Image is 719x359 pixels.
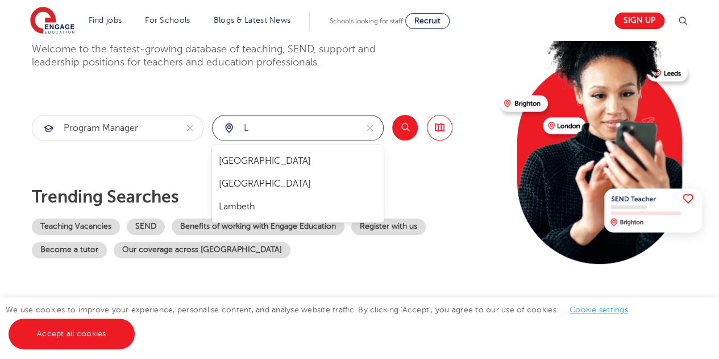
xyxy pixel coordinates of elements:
a: Become a tutor [32,242,107,258]
ul: Submit [217,150,379,218]
a: Our coverage across [GEOGRAPHIC_DATA] [114,242,290,258]
input: Submit [32,115,177,141]
div: Submit [212,115,384,141]
a: Find jobs [89,16,122,24]
p: Welcome to the fastest-growing database of teaching, SEND, support and leadership positions for t... [32,43,407,69]
a: Cookie settings [570,306,628,314]
button: Clear [177,115,203,141]
li: Lambeth [217,195,379,218]
a: Recruit [405,13,450,29]
button: Search [392,115,418,141]
a: For Schools [145,16,190,24]
a: Benefits of working with Engage Education [172,218,344,235]
li: [GEOGRAPHIC_DATA] [217,172,379,195]
a: Accept all cookies [9,319,135,349]
button: Clear [357,115,383,141]
a: Sign up [614,13,664,29]
a: Blogs & Latest News [214,16,291,24]
span: Recruit [414,16,440,25]
a: Teaching Vacancies [32,218,120,235]
li: [GEOGRAPHIC_DATA] [217,150,379,172]
p: Trending searches [32,187,491,207]
a: SEND [127,218,165,235]
div: Submit [32,115,203,141]
span: We use cookies to improve your experience, personalise content, and analyse website traffic. By c... [6,306,639,338]
img: Engage Education [30,7,74,35]
a: Register with us [351,218,426,235]
input: Submit [213,115,357,141]
span: Schools looking for staff [330,17,403,25]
